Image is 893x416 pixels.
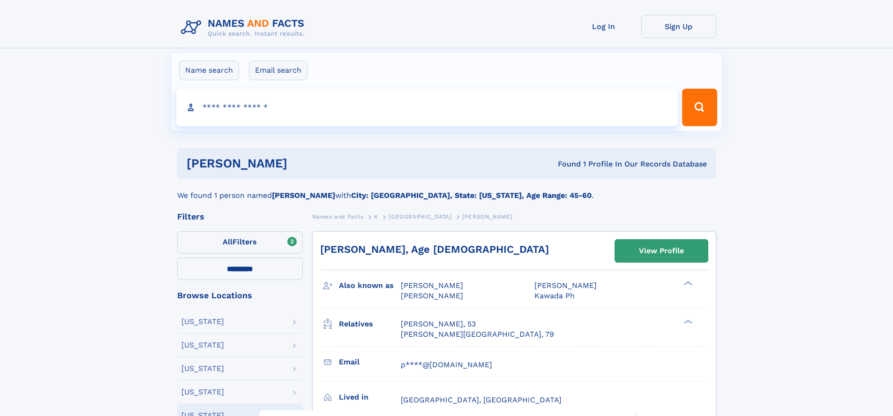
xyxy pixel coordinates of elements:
div: [US_STATE] [181,341,224,349]
h3: Relatives [339,316,401,332]
span: [GEOGRAPHIC_DATA], [GEOGRAPHIC_DATA] [401,395,562,404]
img: Logo Names and Facts [177,15,312,40]
span: All [223,237,233,246]
span: [PERSON_NAME] [534,281,597,290]
a: [GEOGRAPHIC_DATA] [389,211,451,222]
label: Filters [177,231,303,254]
label: Email search [249,61,308,80]
h3: Also known as [339,278,401,294]
h1: [PERSON_NAME] [187,158,423,169]
h3: Email [339,354,401,370]
a: [PERSON_NAME], Age [DEMOGRAPHIC_DATA] [320,243,549,255]
div: [US_STATE] [181,318,224,325]
a: View Profile [615,240,708,262]
a: [PERSON_NAME], 53 [401,319,476,329]
a: Log In [566,15,641,38]
label: Name search [179,61,239,80]
span: [PERSON_NAME] [462,213,512,220]
h3: Lived in [339,389,401,405]
a: Sign Up [641,15,716,38]
span: [GEOGRAPHIC_DATA] [389,213,451,220]
div: ❯ [682,318,693,325]
input: search input [176,89,678,126]
div: We found 1 person named with . [177,179,716,201]
a: [PERSON_NAME][GEOGRAPHIC_DATA], 79 [401,329,554,340]
div: [US_STATE] [181,388,224,396]
a: Names and Facts [312,211,364,222]
div: Filters [177,212,303,221]
span: [PERSON_NAME] [401,281,463,290]
b: City: [GEOGRAPHIC_DATA], State: [US_STATE], Age Range: 45-60 [351,191,592,200]
div: ❯ [682,280,693,287]
b: [PERSON_NAME] [272,191,335,200]
div: Found 1 Profile In Our Records Database [422,159,707,169]
div: Browse Locations [177,291,303,300]
button: Search Button [682,89,717,126]
span: Kawada Ph [534,291,575,300]
a: K [374,211,378,222]
span: [PERSON_NAME] [401,291,463,300]
div: [US_STATE] [181,365,224,372]
span: K [374,213,378,220]
div: View Profile [639,240,684,262]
